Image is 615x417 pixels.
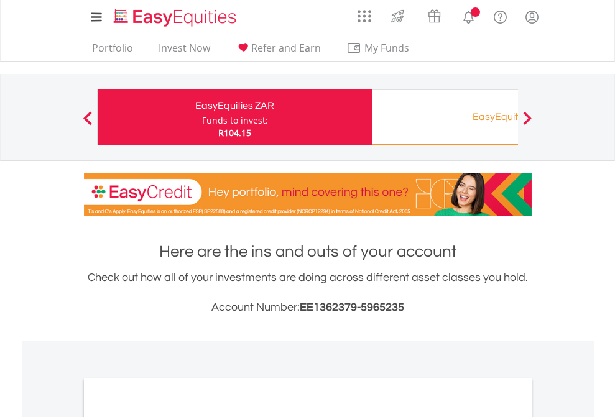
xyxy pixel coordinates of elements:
a: AppsGrid [349,3,379,23]
span: Refer and Earn [251,41,321,55]
a: FAQ's and Support [484,3,516,28]
button: Previous [75,117,100,130]
a: Vouchers [416,3,453,26]
img: grid-menu-icon.svg [358,9,371,23]
img: EasyCredit Promotion Banner [84,173,532,216]
a: My Profile [516,3,548,30]
a: Invest Now [154,42,215,61]
a: Portfolio [87,42,138,61]
img: vouchers-v2.svg [424,6,445,26]
img: EasyEquities_Logo.png [111,7,241,28]
h1: Here are the ins and outs of your account [84,241,532,263]
a: Refer and Earn [231,42,326,61]
a: Home page [109,3,241,28]
img: thrive-v2.svg [387,6,408,26]
span: R104.15 [218,127,251,139]
div: Check out how all of your investments are doing across different asset classes you hold. [84,269,532,316]
div: Funds to invest: [202,114,268,127]
span: EE1362379-5965235 [300,301,404,313]
div: EasyEquities ZAR [105,97,364,114]
a: Notifications [453,3,484,28]
h3: Account Number: [84,299,532,316]
button: Next [515,117,540,130]
span: My Funds [346,40,428,56]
